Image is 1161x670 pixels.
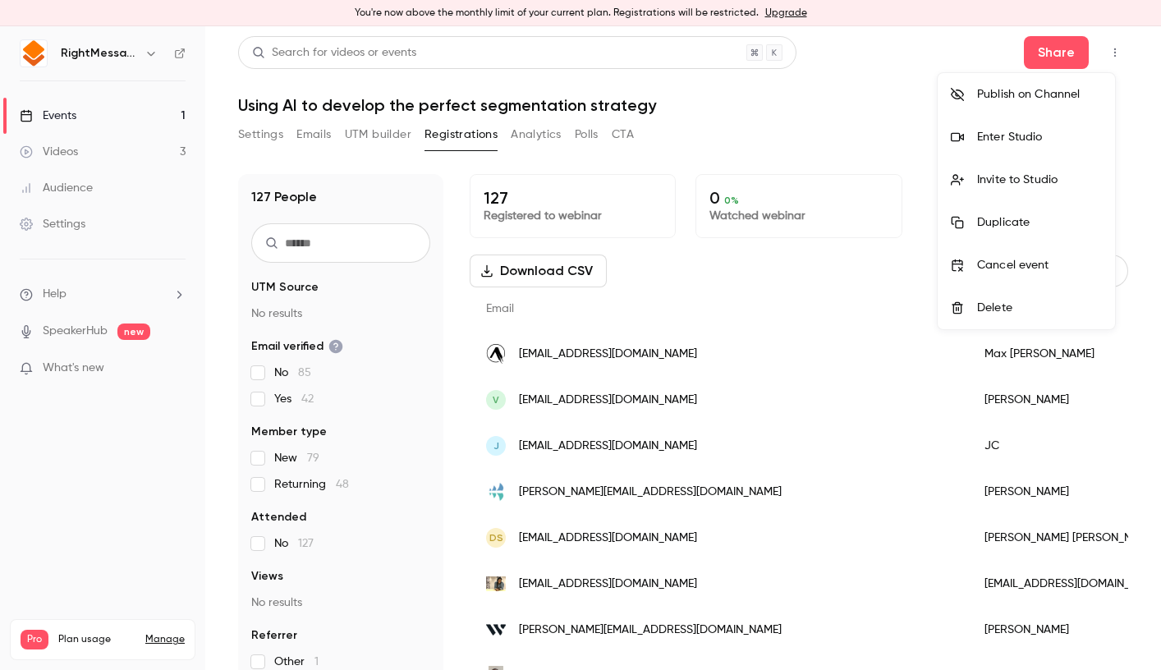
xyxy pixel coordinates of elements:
[977,214,1102,231] div: Duplicate
[977,129,1102,145] div: Enter Studio
[977,172,1102,188] div: Invite to Studio
[977,257,1102,273] div: Cancel event
[977,300,1102,316] div: Delete
[977,86,1102,103] div: Publish on Channel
